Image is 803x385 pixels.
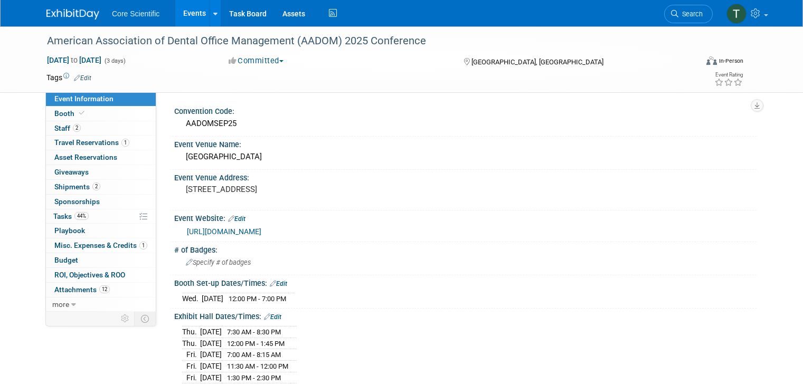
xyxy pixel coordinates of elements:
[678,10,703,18] span: Search
[174,103,757,117] div: Convention Code:
[228,215,245,223] a: Edit
[92,182,100,190] span: 2
[174,275,757,289] div: Booth Set-up Dates/Times:
[46,150,156,165] a: Asset Reservations
[182,293,202,304] td: Wed.
[46,195,156,209] a: Sponsorships
[714,72,743,78] div: Event Rating
[139,242,147,249] span: 1
[174,242,757,255] div: # of Badges:
[54,271,125,279] span: ROI, Objectives & ROO
[54,168,89,176] span: Giveaways
[174,210,757,224] div: Event Website:
[187,227,261,236] a: [URL][DOMAIN_NAME]
[69,56,79,64] span: to
[227,351,281,359] span: 7:00 AM - 8:15 AM
[227,340,285,348] span: 12:00 PM - 1:45 PM
[182,338,200,349] td: Thu.
[54,285,110,294] span: Attachments
[182,149,749,165] div: [GEOGRAPHIC_DATA]
[264,313,281,321] a: Edit
[225,55,288,66] button: Committed
[182,115,749,132] div: AADOMSEP25
[54,226,85,235] span: Playbook
[270,280,287,287] a: Edit
[43,32,684,51] div: American Association of Dental Office Management (AADOM) 2025 Conference
[54,182,100,191] span: Shipments
[54,241,147,249] span: Misc. Expenses & Credits
[54,94,114,103] span: Event Information
[471,58,603,66] span: [GEOGRAPHIC_DATA], [GEOGRAPHIC_DATA]
[182,372,200,383] td: Fri.
[227,362,288,370] span: 11:30 AM - 12:00 PM
[99,285,110,293] span: 12
[200,361,222,372] td: [DATE]
[202,293,223,304] td: [DATE]
[103,57,126,64] span: (3 days)
[54,109,87,118] span: Booth
[73,124,81,132] span: 2
[46,253,156,267] a: Budget
[79,110,84,116] i: Booth reservation complete
[46,209,156,224] a: Tasks44%
[200,349,222,361] td: [DATE]
[186,185,405,194] pre: [STREET_ADDRESS]
[46,268,156,282] a: ROI, Objectives & ROO
[74,74,91,82] a: Edit
[706,56,717,65] img: Format-Inperson.png
[174,170,757,183] div: Event Venue Address:
[54,256,78,264] span: Budget
[200,372,222,383] td: [DATE]
[54,197,100,206] span: Sponsorships
[54,138,129,147] span: Travel Reservations
[46,238,156,253] a: Misc. Expenses & Credits1
[53,212,89,220] span: Tasks
[54,124,81,132] span: Staff
[46,136,156,150] a: Travel Reservations1
[46,92,156,106] a: Event Information
[74,212,89,220] span: 44%
[182,349,200,361] td: Fri.
[46,121,156,136] a: Staff2
[200,338,222,349] td: [DATE]
[46,224,156,238] a: Playbook
[135,312,156,325] td: Toggle Event Tabs
[227,374,281,382] span: 1:30 PM - 2:30 PM
[46,165,156,179] a: Giveaways
[182,361,200,372] td: Fri.
[640,55,743,71] div: Event Format
[726,4,747,24] img: Thila Pathma
[46,72,91,83] td: Tags
[229,295,286,303] span: 12:00 PM - 7:00 PM
[54,153,117,161] span: Asset Reservations
[46,9,99,20] img: ExhibitDay
[121,139,129,147] span: 1
[46,283,156,297] a: Attachments12
[186,258,251,266] span: Specify # of badges
[46,297,156,312] a: more
[112,9,159,18] span: Core Scientific
[200,326,222,338] td: [DATE]
[46,55,102,65] span: [DATE] [DATE]
[174,309,757,322] div: Exhibit Hall Dates/Times:
[227,328,281,336] span: 7:30 AM - 8:30 PM
[46,180,156,194] a: Shipments2
[52,300,69,309] span: more
[719,57,743,65] div: In-Person
[664,5,713,23] a: Search
[46,107,156,121] a: Booth
[174,137,757,150] div: Event Venue Name:
[116,312,135,325] td: Personalize Event Tab Strip
[182,326,200,338] td: Thu.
